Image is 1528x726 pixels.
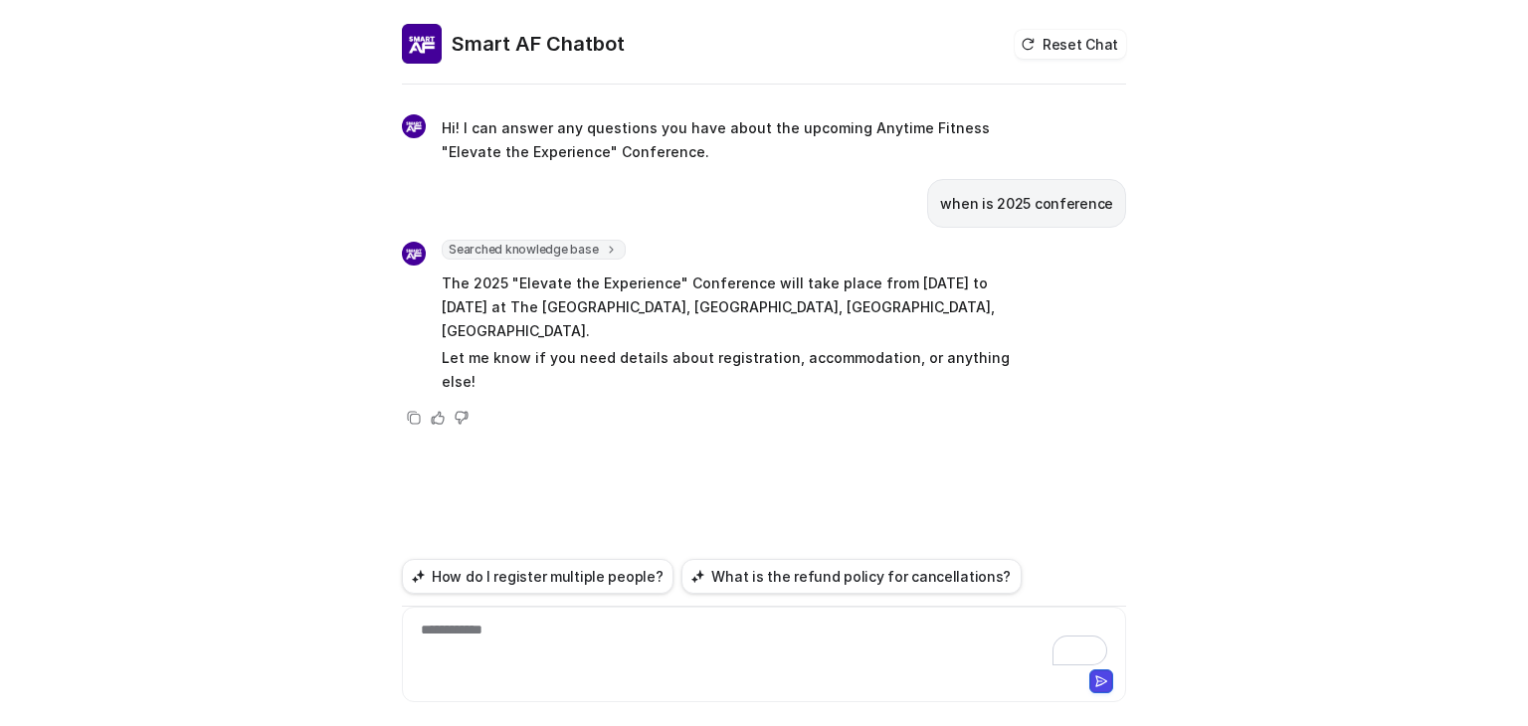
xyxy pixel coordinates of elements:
[452,30,625,58] h2: Smart AF Chatbot
[681,559,1022,594] button: What is the refund policy for cancellations?
[442,272,1024,343] p: The 2025 "Elevate the Experience" Conference will take place from [DATE] to [DATE] at The [GEOGRA...
[402,24,442,64] img: Widget
[402,114,426,138] img: Widget
[1015,30,1126,59] button: Reset Chat
[402,559,673,594] button: How do I register multiple people?
[442,116,1024,164] p: Hi! I can answer any questions you have about the upcoming Anytime Fitness "Elevate the Experienc...
[407,620,1121,665] div: To enrich screen reader interactions, please activate Accessibility in Grammarly extension settings
[442,346,1024,394] p: Let me know if you need details about registration, accommodation, or anything else!
[940,192,1113,216] p: when is 2025 conference
[442,240,626,260] span: Searched knowledge base
[402,242,426,266] img: Widget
